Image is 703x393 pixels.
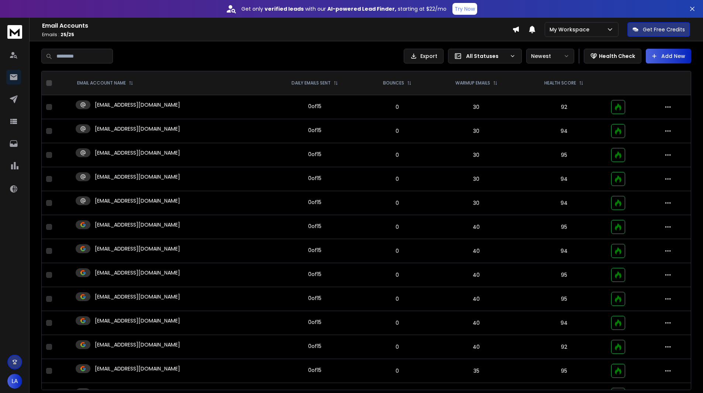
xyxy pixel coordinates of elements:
[549,26,592,33] p: My Workspace
[599,52,635,60] p: Health Check
[455,80,490,86] p: WARMUP EMAILS
[95,341,180,348] p: [EMAIL_ADDRESS][DOMAIN_NAME]
[383,80,404,86] p: BOUNCES
[521,191,607,215] td: 94
[368,199,427,207] p: 0
[308,318,321,326] div: 0 of 15
[455,5,475,13] p: Try Now
[308,223,321,230] div: 0 of 15
[431,143,521,167] td: 30
[42,21,512,30] h1: Email Accounts
[368,223,427,231] p: 0
[95,221,180,228] p: [EMAIL_ADDRESS][DOMAIN_NAME]
[521,95,607,119] td: 92
[521,119,607,143] td: 94
[241,5,447,13] p: Get only with our starting at $22/mo
[308,199,321,206] div: 0 of 15
[95,245,180,252] p: [EMAIL_ADDRESS][DOMAIN_NAME]
[308,342,321,350] div: 0 of 15
[627,22,690,37] button: Get Free Credits
[431,119,521,143] td: 30
[431,359,521,383] td: 35
[292,80,331,86] p: DAILY EMAILS SENT
[431,215,521,239] td: 40
[95,125,180,132] p: [EMAIL_ADDRESS][DOMAIN_NAME]
[327,5,396,13] strong: AI-powered Lead Finder,
[77,80,133,86] div: EMAIL ACCOUNT NAME
[308,294,321,302] div: 0 of 15
[521,215,607,239] td: 95
[265,5,304,13] strong: verified leads
[431,191,521,215] td: 30
[431,95,521,119] td: 30
[452,3,477,15] button: Try Now
[368,319,427,327] p: 0
[368,247,427,255] p: 0
[584,49,641,63] button: Health Check
[7,374,22,389] button: LA
[95,197,180,204] p: [EMAIL_ADDRESS][DOMAIN_NAME]
[521,263,607,287] td: 95
[368,175,427,183] p: 0
[95,317,180,324] p: [EMAIL_ADDRESS][DOMAIN_NAME]
[521,359,607,383] td: 95
[7,25,22,39] img: logo
[431,287,521,311] td: 40
[95,293,180,300] p: [EMAIL_ADDRESS][DOMAIN_NAME]
[431,239,521,263] td: 40
[521,143,607,167] td: 95
[42,32,512,38] p: Emails :
[521,239,607,263] td: 94
[308,247,321,254] div: 0 of 15
[368,103,427,111] p: 0
[368,343,427,351] p: 0
[521,287,607,311] td: 95
[521,335,607,359] td: 92
[95,173,180,180] p: [EMAIL_ADDRESS][DOMAIN_NAME]
[643,26,685,33] p: Get Free Credits
[368,367,427,375] p: 0
[61,31,74,38] span: 25 / 25
[95,149,180,156] p: [EMAIL_ADDRESS][DOMAIN_NAME]
[368,151,427,159] p: 0
[431,335,521,359] td: 40
[544,80,576,86] p: HEALTH SCORE
[521,167,607,191] td: 94
[308,366,321,374] div: 0 of 15
[368,127,427,135] p: 0
[95,269,180,276] p: [EMAIL_ADDRESS][DOMAIN_NAME]
[466,52,507,60] p: All Statuses
[95,101,180,108] p: [EMAIL_ADDRESS][DOMAIN_NAME]
[521,311,607,335] td: 94
[95,365,180,372] p: [EMAIL_ADDRESS][DOMAIN_NAME]
[431,311,521,335] td: 40
[308,103,321,110] div: 0 of 15
[368,271,427,279] p: 0
[308,127,321,134] div: 0 of 15
[526,49,574,63] button: Newest
[368,295,427,303] p: 0
[646,49,691,63] button: Add New
[431,167,521,191] td: 30
[431,263,521,287] td: 40
[308,151,321,158] div: 0 of 15
[308,270,321,278] div: 0 of 15
[308,175,321,182] div: 0 of 15
[404,49,444,63] button: Export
